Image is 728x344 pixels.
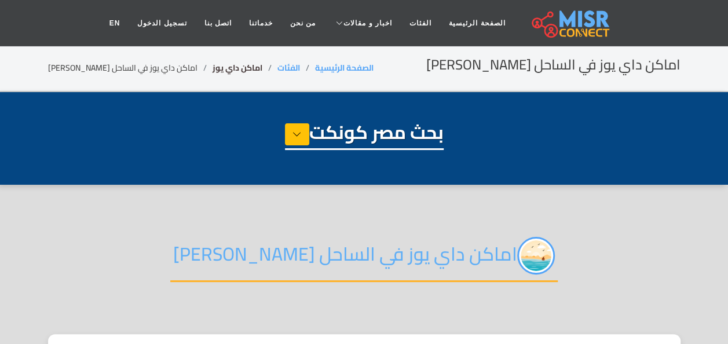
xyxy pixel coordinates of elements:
li: اماكن داي يوز في الساحل [PERSON_NAME] [48,62,213,74]
img: L5WiLgnv47iSMY3Z4g74.png [517,237,555,275]
a: الفئات [277,60,300,75]
a: الصفحة الرئيسية [440,12,514,34]
a: تسجيل الدخول [129,12,195,34]
h1: بحث مصر كونكت [285,121,444,150]
a: من نحن [281,12,324,34]
a: EN [101,12,129,34]
h2: اماكن داي يوز في الساحل [PERSON_NAME] [426,57,681,74]
a: اتصل بنا [196,12,240,34]
img: main.misr_connect [532,9,609,38]
h2: اماكن داي يوز في الساحل [PERSON_NAME] [170,237,558,282]
a: اخبار و مقالات [324,12,401,34]
span: اخبار و مقالات [343,18,392,28]
a: الفئات [401,12,440,34]
a: الصفحة الرئيسية [315,60,374,75]
a: اماكن داي يوز [213,60,262,75]
a: خدماتنا [240,12,281,34]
